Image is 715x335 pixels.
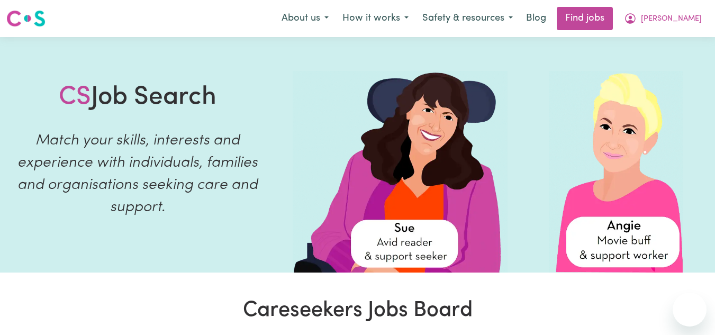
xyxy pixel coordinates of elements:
[673,293,707,327] iframe: Button to launch messaging window
[557,7,613,30] a: Find jobs
[520,7,553,30] a: Blog
[6,6,46,31] a: Careseekers logo
[13,130,263,219] p: Match your skills, interests and experience with individuals, families and organisations seeking ...
[617,7,709,30] button: My Account
[6,9,46,28] img: Careseekers logo
[275,7,336,30] button: About us
[415,7,520,30] button: Safety & resources
[336,7,415,30] button: How it works
[59,85,91,110] span: CS
[59,83,216,113] h1: Job Search
[641,13,702,25] span: [PERSON_NAME]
